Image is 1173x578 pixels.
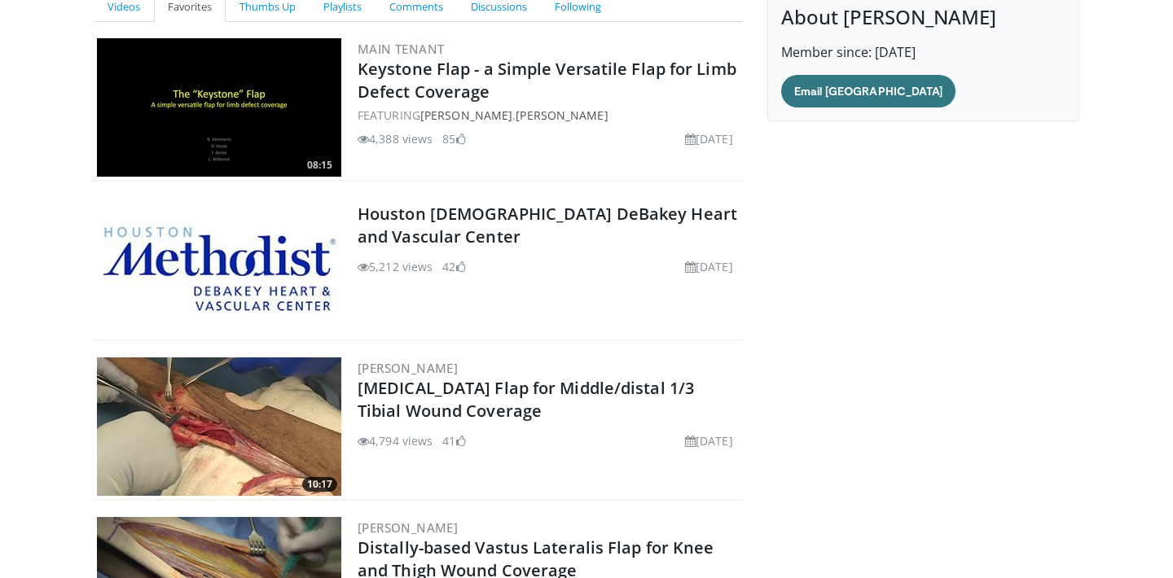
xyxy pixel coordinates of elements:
a: [PERSON_NAME] [516,107,608,123]
a: [PERSON_NAME] [420,107,512,123]
span: 10:17 [302,477,337,492]
li: 85 [442,130,465,147]
li: [DATE] [685,258,733,275]
a: Houston [DEMOGRAPHIC_DATA] DeBakey Heart and Vascular Center [358,203,737,247]
p: Member since: [DATE] [781,42,1065,62]
a: 10:17 [97,357,341,496]
a: Keystone Flap - a Simple Versatile Flap for Limb Defect Coverage [358,58,736,103]
li: [DATE] [685,130,733,147]
a: [MEDICAL_DATA] Flap for Middle/distal 1/3 Tibial Wound Coverage [358,377,694,422]
a: Email [GEOGRAPHIC_DATA] [781,75,956,107]
img: ae7f5776-1c25-471f-8699-5cd619efbf17.300x170_q85_crop-smart_upscale.jpg [97,38,341,177]
div: FEATURING , [358,107,740,124]
img: 245aac61-00a0-4b18-b45c-15fdf7f20106.300x170_q85_crop-smart_upscale.jpg [97,357,341,496]
a: [PERSON_NAME] [358,360,458,376]
h4: About [PERSON_NAME] [781,6,1065,29]
img: Houston Methodist DeBakey Heart and Vascular Center [97,220,341,314]
li: 42 [442,258,465,275]
li: 41 [442,432,465,449]
li: 4,388 views [358,130,433,147]
li: 5,212 views [358,258,433,275]
a: [PERSON_NAME] [358,519,458,536]
a: Main Tenant [358,41,444,57]
li: 4,794 views [358,432,433,449]
span: 08:15 [302,158,337,173]
a: 08:15 [97,38,341,177]
li: [DATE] [685,432,733,449]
